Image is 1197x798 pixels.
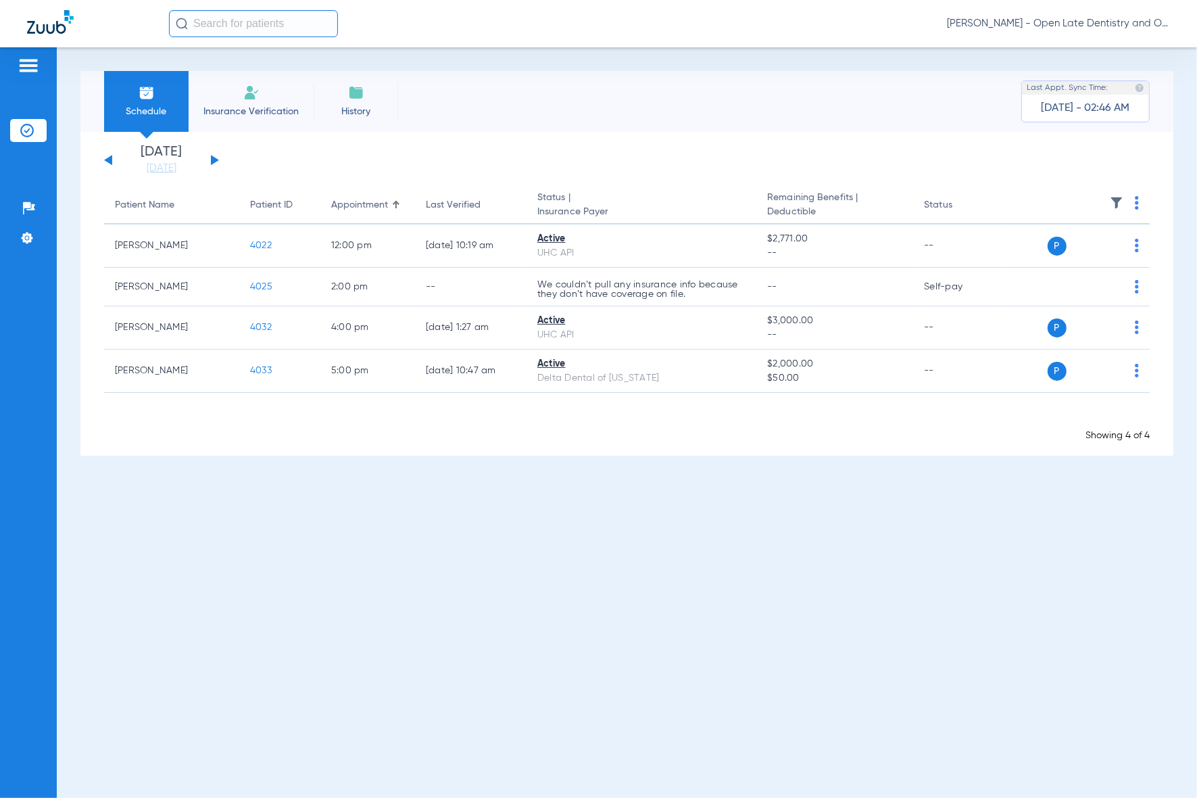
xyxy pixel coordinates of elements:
[913,268,1004,306] td: Self-pay
[1048,237,1067,256] span: P
[537,205,746,219] span: Insurance Payer
[1135,321,1139,334] img: group-dot-blue.svg
[104,268,239,306] td: [PERSON_NAME]
[537,314,746,328] div: Active
[1027,81,1108,95] span: Last Appt. Sync Time:
[537,357,746,371] div: Active
[537,328,746,342] div: UHC API
[947,17,1170,30] span: [PERSON_NAME] - Open Late Dentistry and Orthodontics
[913,187,1004,225] th: Status
[767,282,777,291] span: --
[121,162,202,175] a: [DATE]
[537,280,746,299] p: We couldn’t pull any insurance info because they don’t have coverage on file.
[114,105,178,118] span: Schedule
[1048,362,1067,381] span: P
[415,306,527,350] td: [DATE] 1:27 AM
[104,306,239,350] td: [PERSON_NAME]
[176,18,188,30] img: Search Icon
[767,328,902,342] span: --
[115,198,174,212] div: Patient Name
[199,105,303,118] span: Insurance Verification
[348,85,364,101] img: History
[767,371,902,385] span: $50.00
[104,350,239,393] td: [PERSON_NAME]
[27,10,74,34] img: Zuub Logo
[320,350,415,393] td: 5:00 PM
[18,57,39,74] img: hamburger-icon
[527,187,756,225] th: Status |
[243,85,260,101] img: Manual Insurance Verification
[426,198,481,212] div: Last Verified
[767,357,902,371] span: $2,000.00
[1129,733,1197,798] iframe: Chat Widget
[324,105,388,118] span: History
[913,225,1004,268] td: --
[121,145,202,175] li: [DATE]
[1135,239,1139,252] img: group-dot-blue.svg
[250,198,310,212] div: Patient ID
[331,198,388,212] div: Appointment
[115,198,228,212] div: Patient Name
[1135,83,1144,93] img: last sync help info
[1042,101,1130,115] span: [DATE] - 02:46 AM
[1110,196,1123,210] img: filter.svg
[537,232,746,246] div: Active
[537,371,746,385] div: Delta Dental of [US_STATE]
[767,314,902,328] span: $3,000.00
[139,85,155,101] img: Schedule
[537,246,746,260] div: UHC API
[426,198,516,212] div: Last Verified
[767,246,902,260] span: --
[1135,196,1139,210] img: group-dot-blue.svg
[1135,364,1139,377] img: group-dot-blue.svg
[913,306,1004,350] td: --
[767,232,902,246] span: $2,771.00
[320,225,415,268] td: 12:00 PM
[415,350,527,393] td: [DATE] 10:47 AM
[1085,431,1150,440] span: Showing 4 of 4
[169,10,338,37] input: Search for patients
[415,225,527,268] td: [DATE] 10:19 AM
[1048,319,1067,337] span: P
[320,268,415,306] td: 2:00 PM
[1135,280,1139,294] img: group-dot-blue.svg
[250,282,272,291] span: 4025
[104,225,239,268] td: [PERSON_NAME]
[250,323,272,332] span: 4032
[415,268,527,306] td: --
[767,205,902,219] span: Deductible
[756,187,913,225] th: Remaining Benefits |
[250,366,272,375] span: 4033
[250,241,272,250] span: 4022
[320,306,415,350] td: 4:00 PM
[250,198,293,212] div: Patient ID
[913,350,1004,393] td: --
[331,198,404,212] div: Appointment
